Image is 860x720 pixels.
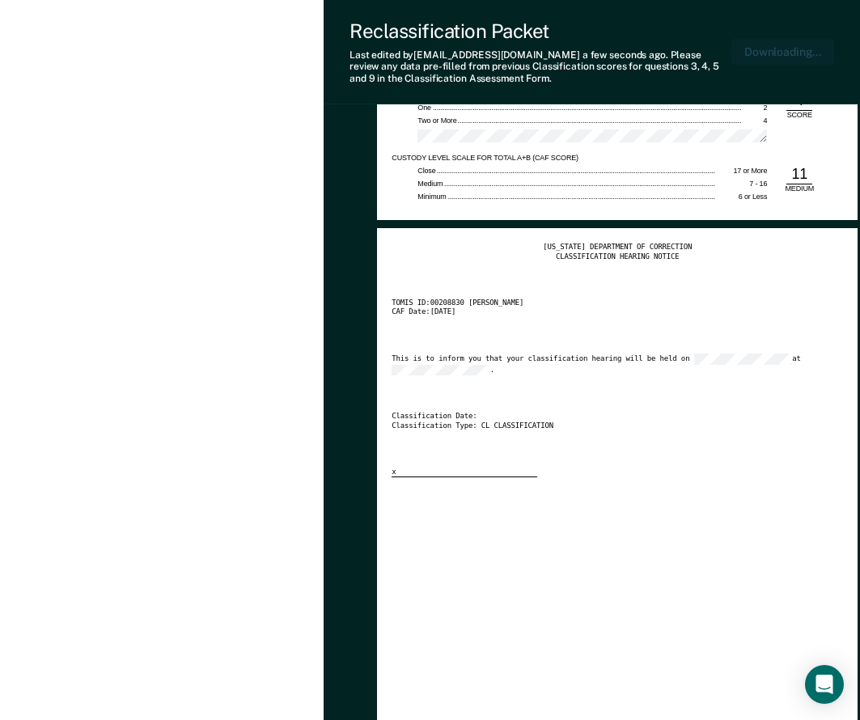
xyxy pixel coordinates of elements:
div: 11 [786,165,812,184]
div: 7 - 16 [715,180,767,189]
div: 4 [741,116,767,126]
div: CAF Date: [DATE] [392,307,820,317]
div: MEDIUM [780,184,819,194]
div: This is to inform you that your classification hearing will be held on at . [392,354,820,375]
div: [US_STATE] DEPARTMENT OF CORRECTION [392,243,843,252]
span: One [417,104,432,112]
button: Downloading... [731,39,834,66]
span: Two or More [417,116,458,125]
div: 6 or Less [715,193,767,202]
span: Minimum [417,193,447,201]
span: Close [417,167,437,175]
div: CUSTODY LEVEL SCALE FOR TOTAL A+B (CAF SCORE) [392,154,741,163]
div: 17 or More [715,167,767,176]
span: Medium [417,180,444,188]
div: Classification Date: [392,412,820,421]
div: 2 [741,104,767,113]
div: Last edited by [EMAIL_ADDRESS][DOMAIN_NAME] . Please review any data pre-filled from previous Cla... [350,49,731,84]
span: a few seconds ago [583,49,666,61]
div: Reclassification Packet [350,19,731,43]
div: Classification Type: CL CLASSIFICATION [392,421,820,431]
div: Open Intercom Messenger [805,665,844,704]
div: SCORE [780,111,819,121]
div: TOMIS ID: 00208830 [PERSON_NAME] [392,299,820,308]
div: x [392,468,537,478]
div: CLASSIFICATION HEARING NOTICE [392,252,843,262]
